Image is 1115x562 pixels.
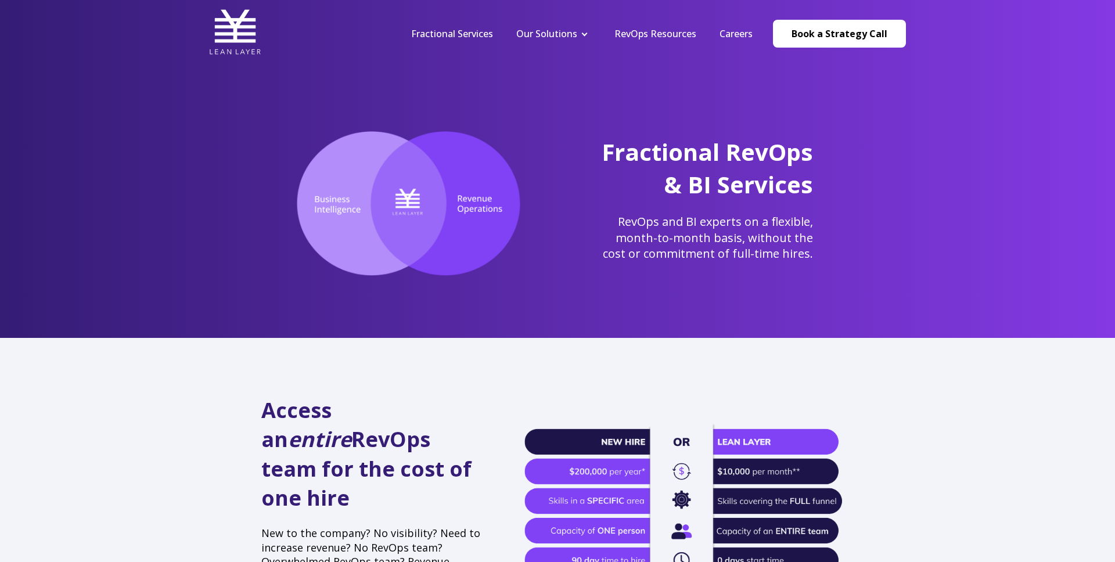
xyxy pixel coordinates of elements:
span: Fractional RevOps & BI Services [602,136,813,200]
img: Lean Layer, the intersection of RevOps and Business Intelligence [279,131,538,277]
em: entire [288,425,351,453]
a: RevOps Resources [614,27,696,40]
span: RevOps and BI experts on a flexible, month-to-month basis, without the cost or commitment of full... [603,214,813,261]
a: Our Solutions [516,27,577,40]
a: Careers [720,27,753,40]
img: Lean Layer Logo [209,6,261,58]
div: Navigation Menu [400,27,764,40]
span: Access an RevOps team for the cost of one hire [261,396,472,512]
a: Book a Strategy Call [773,20,906,48]
a: Fractional Services [411,27,493,40]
